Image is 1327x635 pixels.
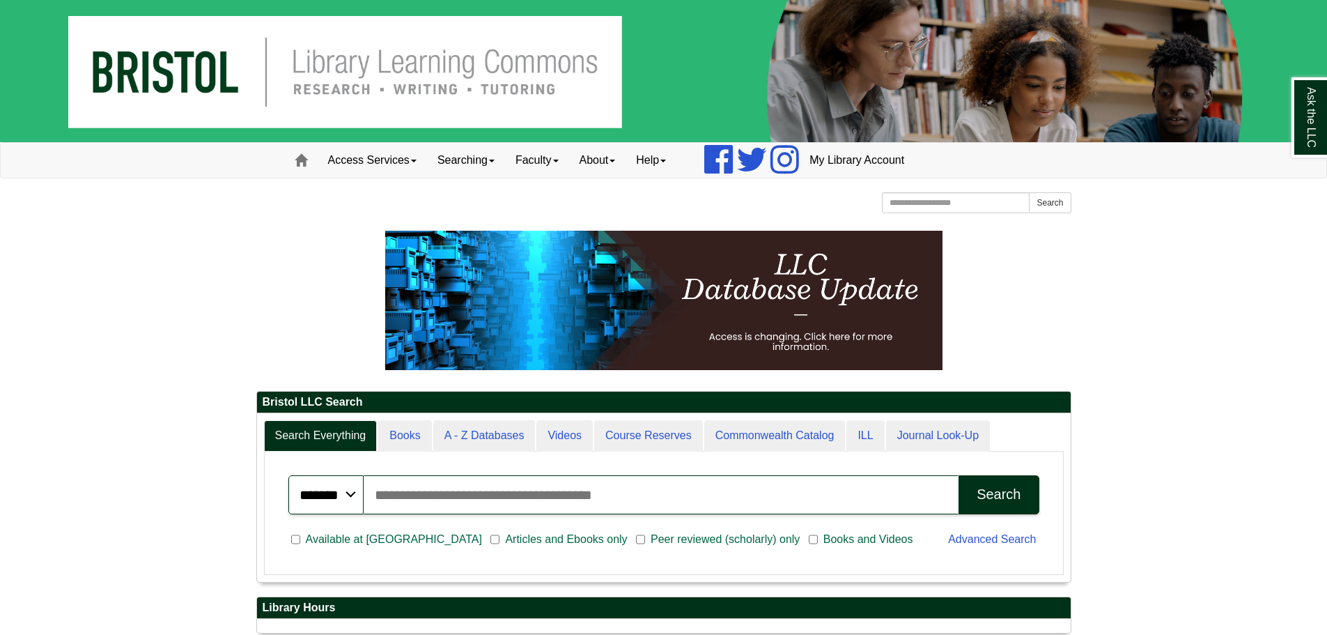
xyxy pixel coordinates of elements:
[645,531,805,548] span: Peer reviewed (scholarly) only
[427,143,505,178] a: Searching
[264,420,378,452] a: Search Everything
[291,533,300,546] input: Available at [GEOGRAPHIC_DATA]
[818,531,919,548] span: Books and Videos
[948,533,1036,545] a: Advanced Search
[846,420,884,452] a: ILL
[886,420,990,452] a: Journal Look-Up
[433,420,536,452] a: A - Z Databases
[257,392,1071,413] h2: Bristol LLC Search
[977,487,1021,503] div: Search
[505,143,569,178] a: Faculty
[378,420,431,452] a: Books
[536,420,593,452] a: Videos
[704,420,846,452] a: Commonwealth Catalog
[318,143,427,178] a: Access Services
[636,533,645,546] input: Peer reviewed (scholarly) only
[809,533,818,546] input: Books and Videos
[594,420,703,452] a: Course Reserves
[490,533,499,546] input: Articles and Ebooks only
[499,531,633,548] span: Articles and Ebooks only
[569,143,626,178] a: About
[385,231,942,370] img: HTML tutorial
[626,143,676,178] a: Help
[959,475,1039,514] button: Search
[300,531,488,548] span: Available at [GEOGRAPHIC_DATA]
[257,597,1071,619] h2: Library Hours
[799,143,915,178] a: My Library Account
[1029,192,1071,213] button: Search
